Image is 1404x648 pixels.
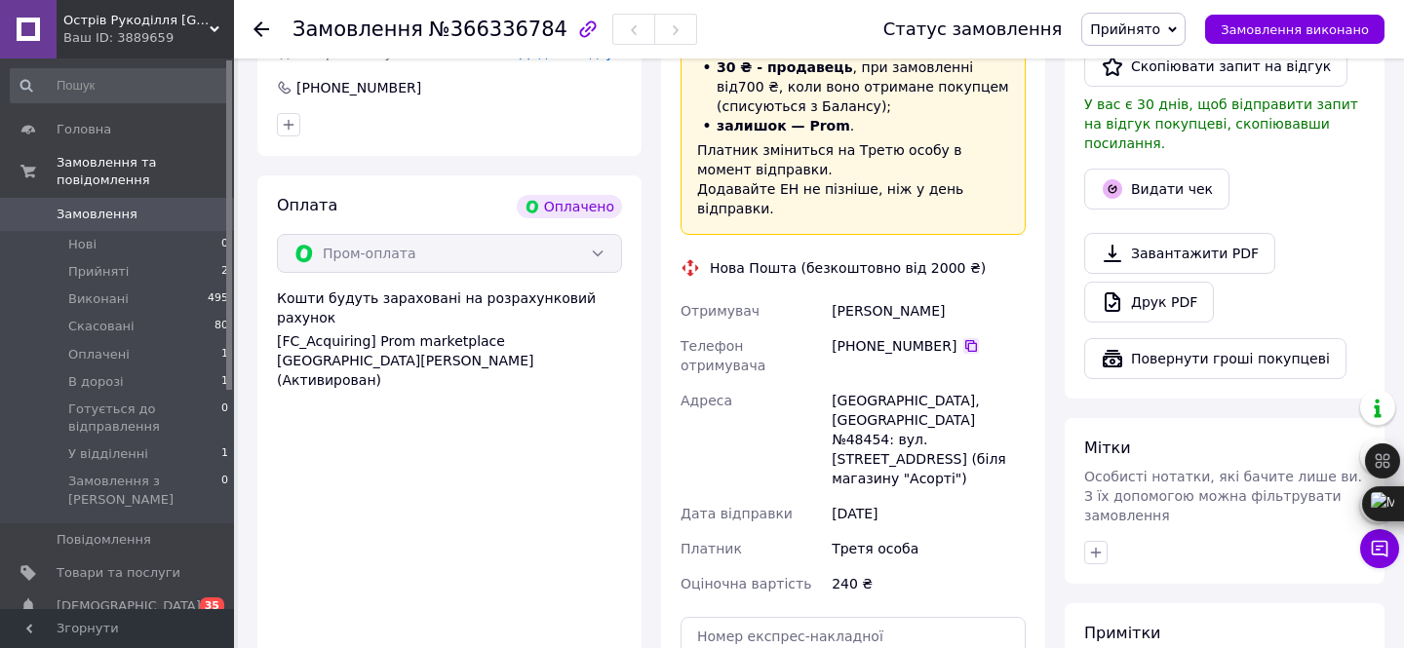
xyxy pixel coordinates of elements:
span: Повідомлення [57,531,151,549]
span: 80 [214,318,228,335]
a: Завантажити PDF [1084,233,1275,274]
span: Замовлення [57,206,137,223]
span: Замовлення з [PERSON_NAME] [68,473,221,508]
span: [DEMOGRAPHIC_DATA] [57,597,201,615]
span: Прийнято [1090,21,1160,37]
b: залишок — Prom [717,118,850,133]
div: [PERSON_NAME] [828,293,1030,328]
span: Замовлення виконано [1221,22,1369,37]
span: Острів Рукоділля Київ - Needlework Island Kyiv [63,12,210,29]
div: Статус замовлення [883,19,1063,39]
div: Ваш ID: 3889659 [63,29,234,47]
span: 0 [221,400,228,436]
button: Повернути гроші покупцеві [1084,338,1346,379]
span: №366336784 [429,18,567,41]
li: . [697,116,1009,135]
span: Виконані [68,290,129,308]
span: 1 [221,445,228,463]
a: Друк PDF [1084,282,1214,323]
span: Нові [68,236,97,253]
div: [PHONE_NUMBER] [832,336,1026,356]
span: Прийняті [68,263,129,281]
span: Платник [681,541,742,556]
span: Головна [57,121,111,138]
button: Скопіювати запит на відгук [1084,46,1347,87]
span: Мітки [1084,438,1131,457]
span: Скасовані [68,318,135,335]
div: [FC_Acquiring] Prom marketplace [GEOGRAPHIC_DATA][PERSON_NAME] (Активирован) [277,331,622,390]
div: [GEOGRAPHIC_DATA], [GEOGRAPHIC_DATA] №48454: вул. [STREET_ADDRESS] (біля магазину "Асорті") [828,383,1030,496]
button: Чат з покупцем [1360,529,1399,568]
div: Кошти будуть зараховані на розрахунковий рахунок [277,288,622,390]
span: Замовлення та повідомлення [57,154,234,189]
span: Оціночна вартість [681,576,811,591]
span: Телефон отримувача [681,338,765,373]
span: 1 [221,346,228,363]
input: Пошук [10,68,230,103]
span: 2 [221,263,228,281]
span: 0 [221,236,228,253]
div: Нова Пошта (безкоштовно від 2000 ₴) [705,258,991,278]
span: Без рейтингу [296,45,393,60]
div: [PHONE_NUMBER] [294,78,423,97]
span: Дата відправки [681,506,793,521]
span: Адреса [681,393,732,408]
p: Платник зміниться на Третю особу в момент відправки. Додавайте ЕН не пізніше, ніж у день відправки. [697,140,1009,218]
span: У відділенні [68,445,148,463]
div: [DATE] [828,496,1030,531]
span: Оплата [277,196,337,214]
div: 240 ₴ [828,566,1030,601]
li: , при замовленні від 700 ₴ , коли воно отримане покупцем (списуються з Балансу); [697,57,1009,116]
span: Особисті нотатки, які бачите лише ви. З їх допомогою можна фільтрувати замовлення [1084,469,1362,523]
button: Видати чек [1084,169,1229,210]
span: 0 [221,473,228,508]
span: Отримувач [681,303,760,319]
div: Оплачено [517,195,622,218]
span: В дорозі [68,373,124,391]
span: 495 [208,290,228,308]
div: Третя особа [828,531,1030,566]
span: Готується до відправлення [68,400,221,436]
button: Замовлення виконано [1205,15,1384,44]
span: Замовлення [292,18,423,41]
span: 35 [200,597,224,614]
span: Примітки [1084,624,1160,642]
span: Оплачені [68,346,130,363]
span: Товари та послуги [57,564,180,582]
span: 1 [221,373,228,391]
div: Повернутися назад [253,19,269,39]
span: У вас є 30 днів, щоб відправити запит на відгук покупцеві, скопіювавши посилання. [1084,96,1358,151]
span: Додати відгук [520,45,622,60]
b: 30 ₴ - продавець [717,59,853,75]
